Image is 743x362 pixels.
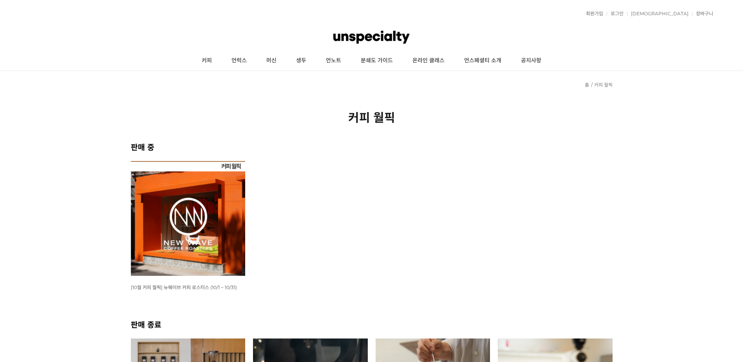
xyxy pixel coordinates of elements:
a: 커피 월픽 [594,82,613,88]
h2: 판매 중 [131,141,613,152]
a: 분쇄도 가이드 [351,51,403,71]
a: 언스페셜티 소개 [454,51,511,71]
img: [10월 커피 월픽] 뉴웨이브 커피 로스터스 (10/1 ~ 10/31) [131,161,246,276]
h2: 판매 종료 [131,319,613,330]
a: 공지사항 [511,51,551,71]
a: 언럭스 [222,51,257,71]
a: 온라인 클래스 [403,51,454,71]
a: 언노트 [316,51,351,71]
a: 장바구니 [692,11,713,16]
a: 커피 [192,51,222,71]
a: 머신 [257,51,286,71]
a: 로그인 [607,11,624,16]
h2: 커피 월픽 [131,108,613,125]
img: 언스페셜티 몰 [333,25,409,49]
a: [10월 커피 월픽] 뉴웨이브 커피 로스터스 (10/1 ~ 10/31) [131,284,237,290]
a: 홈 [585,82,589,88]
a: 회원가입 [582,11,603,16]
a: [DEMOGRAPHIC_DATA] [627,11,689,16]
a: 생두 [286,51,316,71]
